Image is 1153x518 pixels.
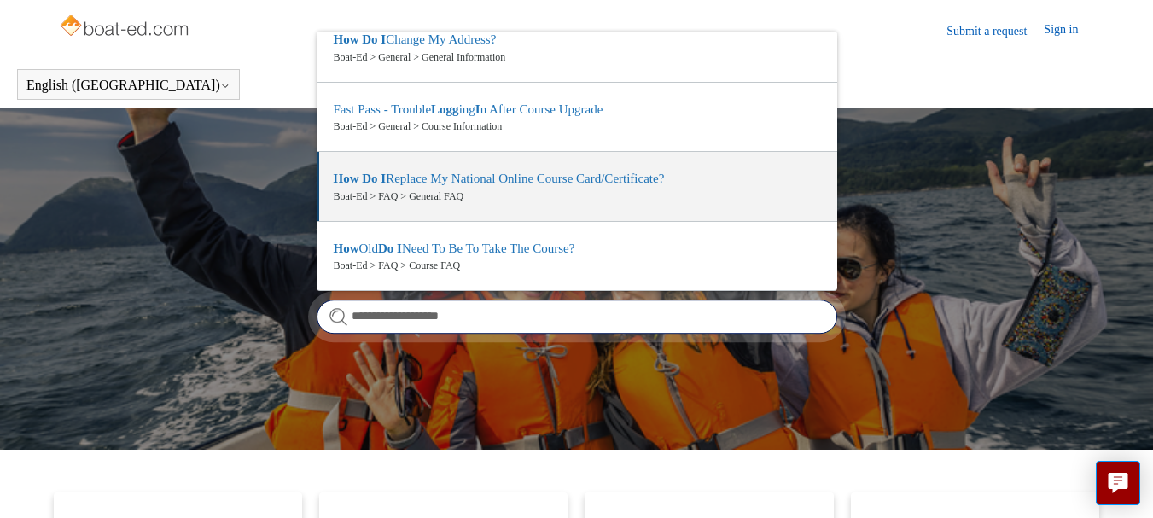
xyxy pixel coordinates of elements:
[317,300,837,334] input: Search
[334,189,820,204] zd-autocomplete-breadcrumbs-multibrand: Boat-Ed > FAQ > General FAQ
[334,32,359,46] em: How
[431,102,459,116] em: Logg
[334,242,359,255] em: How
[58,10,194,44] img: Boat-Ed Help Center home page
[334,32,497,49] zd-autocomplete-title-multibrand: Suggested result 3 How Do I Change My Address?
[378,242,393,255] em: Do
[334,242,575,259] zd-autocomplete-title-multibrand: Suggested result 6 How Old Do I Need To Be To Take The Course?
[334,49,820,65] zd-autocomplete-breadcrumbs-multibrand: Boat-Ed > General > General Information
[1044,20,1095,41] a: Sign in
[334,172,665,189] zd-autocomplete-title-multibrand: Suggested result 5 How Do I Replace My National Online Course Card/Certificate?
[334,172,359,185] em: How
[334,258,820,273] zd-autocomplete-breadcrumbs-multibrand: Boat-Ed > FAQ > Course FAQ
[26,78,230,93] button: English ([GEOGRAPHIC_DATA])
[362,172,377,185] em: Do
[397,242,402,255] em: I
[362,32,377,46] em: Do
[475,102,480,116] em: I
[1096,461,1140,505] button: Live chat
[946,22,1044,40] a: Submit a request
[334,102,603,119] zd-autocomplete-title-multibrand: Suggested result 4 Fast Pass - Trouble Logging In After Course Upgrade
[381,172,386,185] em: I
[334,119,820,134] zd-autocomplete-breadcrumbs-multibrand: Boat-Ed > General > Course Information
[381,32,386,46] em: I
